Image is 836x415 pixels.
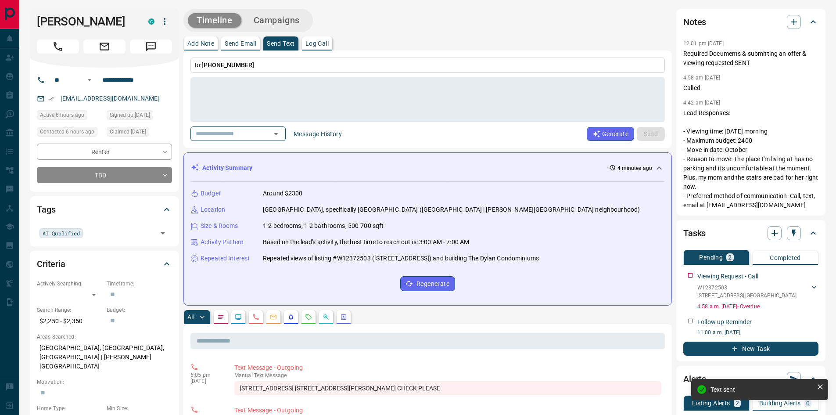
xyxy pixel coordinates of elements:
div: Sat Sep 13 2025 [107,110,172,123]
p: Log Call [305,40,329,47]
p: Lead Responses: - Viewing time: [DATE] morning - Maximum budget: 2400 - Move-in date: October - R... [683,108,818,210]
div: Text sent [710,386,813,393]
p: [DATE] [190,378,221,384]
p: Add Note [187,40,214,47]
span: manual [234,372,253,379]
p: Completed [770,255,801,261]
span: Signed up [DATE] [110,111,150,119]
div: TBD [37,167,172,183]
p: Send Email [225,40,256,47]
svg: Lead Browsing Activity [235,314,242,321]
p: Motivation: [37,378,172,386]
div: Tue Sep 16 2025 [37,110,102,123]
svg: Opportunities [323,314,330,321]
svg: Emails [270,314,277,321]
span: [PHONE_NUMBER] [201,61,254,69]
button: New Task [683,342,818,356]
p: 11:00 a.m. [DATE] [697,328,818,336]
p: $2,250 - $2,350 [37,314,102,328]
p: [STREET_ADDRESS] , [GEOGRAPHIC_DATA] [697,292,797,300]
p: Search Range: [37,306,102,314]
p: 12:01 pm [DATE] [683,40,724,47]
svg: Requests [305,314,312,321]
div: W12372503[STREET_ADDRESS],[GEOGRAPHIC_DATA] [697,282,818,301]
span: Contacted 6 hours ago [40,127,94,136]
p: Home Type: [37,404,102,412]
p: Areas Searched: [37,333,172,341]
div: Tasks [683,223,818,244]
p: Called [683,83,818,93]
div: Alerts [683,368,818,390]
p: Send Text [267,40,295,47]
div: Renter [37,144,172,160]
svg: Email Verified [48,96,54,102]
p: Based on the lead's activity, the best time to reach out is: 3:00 AM - 7:00 AM [263,238,469,247]
p: All [187,314,194,320]
div: Sat Sep 13 2025 [107,127,172,139]
h2: Tags [37,202,55,217]
p: Repeated views of listing #W12372503 ([STREET_ADDRESS]) and building The Dylan Condominiums [263,254,539,263]
p: Timeframe: [107,280,172,288]
a: [EMAIL_ADDRESS][DOMAIN_NAME] [61,95,160,102]
p: Activity Summary [202,163,252,173]
p: Location [201,205,225,214]
p: [GEOGRAPHIC_DATA], [GEOGRAPHIC_DATA], [GEOGRAPHIC_DATA] | [PERSON_NAME][GEOGRAPHIC_DATA] [37,341,172,374]
p: Repeated Interest [201,254,250,263]
span: Email [83,40,126,54]
p: 4:42 am [DATE] [683,100,721,106]
svg: Calls [252,314,259,321]
p: 2 [728,254,732,260]
p: Size & Rooms [201,221,238,231]
svg: Agent Actions [340,314,347,321]
button: Open [84,75,95,85]
p: Min Size: [107,404,172,412]
p: 1-2 bedrooms, 1-2 bathrooms, 500-700 sqft [263,221,384,231]
p: 6:05 pm [190,372,221,378]
button: Timeline [188,13,241,28]
button: Open [270,128,282,140]
span: Call [37,40,79,54]
button: Regenerate [400,276,455,291]
h2: Criteria [37,257,65,271]
p: Text Message - Outgoing [234,406,661,415]
span: Claimed [DATE] [110,127,146,136]
p: 4:58 am [DATE] [683,75,721,81]
div: Criteria [37,253,172,274]
p: W12372503 [697,284,797,292]
span: Active 6 hours ago [40,111,84,119]
p: Pending [699,254,723,260]
p: Budget [201,189,221,198]
div: Notes [683,11,818,32]
span: AI Qualified [43,229,80,238]
div: condos.ca [148,18,154,25]
p: Required Documents & submitting an offer & viewing requested SENT [683,49,818,68]
svg: Notes [217,314,224,321]
h1: [PERSON_NAME] [37,14,135,29]
button: Open [157,227,169,239]
div: Activity Summary4 minutes ago [191,160,664,176]
p: [GEOGRAPHIC_DATA], specifically [GEOGRAPHIC_DATA] ([GEOGRAPHIC_DATA] | [PERSON_NAME][GEOGRAPHIC_D... [263,205,640,214]
p: Actively Searching: [37,280,102,288]
p: Viewing Request - Call [697,272,758,281]
div: Tue Sep 16 2025 [37,127,102,139]
svg: Listing Alerts [287,314,294,321]
button: Generate [587,127,634,141]
div: Tags [37,199,172,220]
button: Message History [288,127,347,141]
p: Budget: [107,306,172,314]
p: 4:58 a.m. [DATE] - Overdue [697,303,818,310]
h2: Alerts [683,372,706,386]
p: To: [190,58,665,73]
h2: Tasks [683,226,706,240]
p: Around $2300 [263,189,303,198]
p: Text Message [234,372,661,379]
p: Text Message - Outgoing [234,363,661,372]
p: 4 minutes ago [617,164,652,172]
p: Follow up Reminder [697,318,752,327]
button: Campaigns [245,13,309,28]
h2: Notes [683,15,706,29]
p: Activity Pattern [201,238,244,247]
div: [STREET_ADDRESS] [STREET_ADDRESS][PERSON_NAME] CHECK PLEASE [234,381,661,395]
span: Message [130,40,172,54]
